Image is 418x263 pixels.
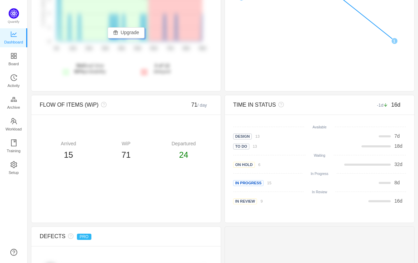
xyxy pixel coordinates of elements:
small: -1d [377,103,391,108]
span: 18 [394,143,400,149]
span: 24 [179,150,188,159]
tspan: 10d [69,46,76,51]
tspan: 0d [54,46,59,51]
tspan: 50d [134,46,141,51]
small: In Progress [311,172,328,176]
small: Available [312,125,326,129]
span: In Review [233,198,257,204]
img: Quantify [9,8,19,19]
span: 16d [391,102,400,108]
i: icon: book [10,139,17,146]
strong: 3 of 12 [155,63,170,68]
span: Dashboard [4,35,23,49]
a: Board [10,53,17,67]
span: delayed [153,63,170,74]
span: Design [233,134,252,139]
small: 15 [267,181,271,185]
i: icon: arrow-down [384,103,388,107]
i: icon: question-circle [99,102,107,107]
span: Setup [9,166,19,179]
button: icon: giftUpgrade [108,27,145,38]
div: WiP [97,140,155,147]
i: icon: team [10,118,17,125]
span: Archive [7,100,20,114]
tspan: 1 [48,11,50,16]
div: 71 [169,101,212,109]
div: DEFECTS [40,232,169,241]
a: 15 [263,180,271,185]
small: Waiting [314,154,325,157]
span: Activity [8,79,20,92]
tspan: 80d [183,46,190,51]
span: In Progress [233,180,263,186]
span: To Do [233,144,249,149]
span: Quantify [8,20,20,23]
a: 6 [255,162,260,167]
tspan: 90d [199,46,206,51]
strong: 80% [74,69,84,74]
div: FLOW OF ITEMS (WiP) [40,101,169,109]
tspan: 1 [48,26,50,30]
span: lead time [74,63,106,74]
span: probability [74,69,106,74]
a: Dashboard [10,31,17,45]
span: PRO [77,234,91,240]
i: icon: question-circle [276,102,284,107]
small: 9 [260,199,262,203]
span: 7 [394,133,397,139]
small: 13 [253,144,257,148]
span: 8 [394,180,397,185]
span: d [394,198,402,204]
small: / day [197,103,207,108]
span: Workload [6,122,22,136]
a: Activity [10,75,17,88]
span: 16 [394,198,400,204]
i: icon: question-circle [66,233,73,239]
span: d [394,180,400,185]
span: 71 [121,150,131,159]
span: d [394,133,400,139]
i: icon: setting [10,161,17,168]
i: icon: line-chart [10,31,17,38]
tspan: 0 [48,39,50,43]
tspan: 30d [102,46,109,51]
span: On Hold [233,162,255,168]
small: 13 [255,134,259,138]
i: icon: gold [10,96,17,103]
tspan: 60d [150,46,157,51]
i: icon: appstore [10,52,17,59]
i: icon: history [10,74,17,81]
a: 13 [249,143,257,149]
a: 9 [257,198,262,204]
a: Workload [10,118,17,132]
span: 32 [394,162,400,167]
tspan: 40d [118,46,125,51]
small: 6 [258,163,260,167]
span: 15 [64,150,73,159]
small: In Review [312,190,327,194]
a: Archive [10,96,17,110]
span: d [394,143,402,149]
a: Training [10,140,17,154]
a: Setup [10,162,17,175]
div: Arrived [40,140,97,147]
span: d [394,162,402,167]
div: Departured [155,140,212,147]
tspan: 20d [86,46,92,51]
div: TIME IN STATUS [233,101,363,109]
a: icon: question-circle [10,249,17,256]
strong: 56d [76,63,84,68]
a: 13 [252,133,259,139]
span: Board [9,57,19,71]
span: Training [7,144,20,158]
tspan: 70d [167,46,173,51]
